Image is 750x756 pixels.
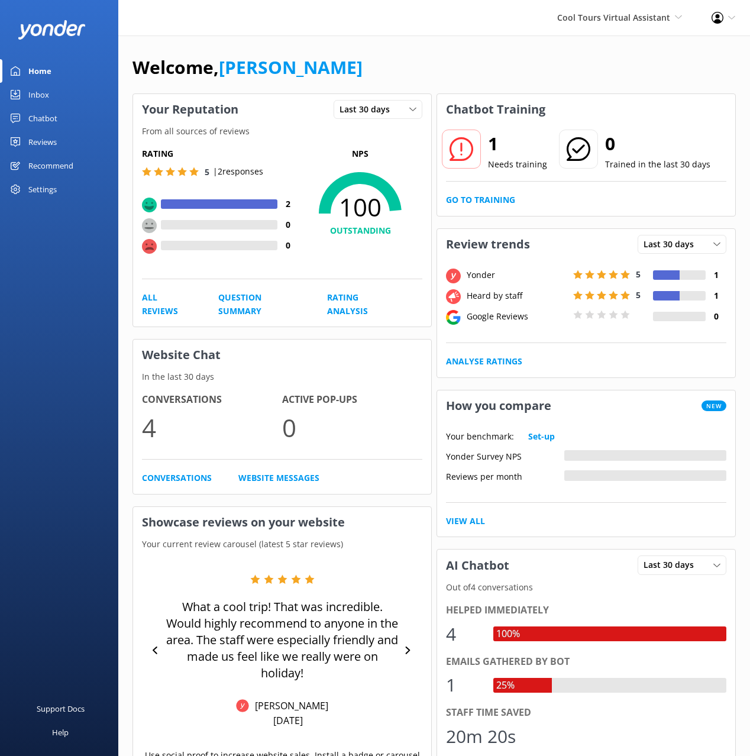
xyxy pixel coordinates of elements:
[52,721,69,744] div: Help
[37,697,85,721] div: Support Docs
[488,158,547,171] p: Needs training
[236,699,249,712] img: Yonder
[437,550,518,581] h3: AI Chatbot
[437,94,554,125] h3: Chatbot Training
[446,450,564,461] div: Yonder Survey NPS
[706,310,726,323] h4: 0
[446,722,516,751] div: 20m 20s
[446,355,522,368] a: Analyse Ratings
[133,370,431,383] p: In the last 30 days
[706,269,726,282] h4: 1
[142,471,212,484] a: Conversations
[28,106,57,130] div: Chatbot
[605,158,710,171] p: Trained in the last 30 days
[133,94,247,125] h3: Your Reputation
[298,147,422,160] p: NPS
[446,430,514,443] p: Your benchmark:
[464,289,570,302] div: Heard by staff
[446,603,726,618] div: Helped immediately
[644,558,701,571] span: Last 30 days
[464,269,570,282] div: Yonder
[282,392,422,408] h4: Active Pop-ups
[446,193,515,206] a: Go to Training
[142,392,282,408] h4: Conversations
[437,581,735,594] p: Out of 4 conversations
[133,125,431,138] p: From all sources of reviews
[493,626,523,642] div: 100%
[605,130,710,158] h2: 0
[298,192,422,222] span: 100
[132,53,363,82] h1: Welcome,
[528,430,555,443] a: Set-up
[133,340,431,370] h3: Website Chat
[142,408,282,447] p: 4
[446,705,726,721] div: Staff time saved
[28,130,57,154] div: Reviews
[28,83,49,106] div: Inbox
[636,289,641,301] span: 5
[219,55,363,79] a: [PERSON_NAME]
[277,198,298,211] h4: 2
[28,177,57,201] div: Settings
[142,291,192,318] a: All Reviews
[446,654,726,670] div: Emails gathered by bot
[249,699,328,712] p: [PERSON_NAME]
[142,147,298,160] h5: Rating
[133,507,431,538] h3: Showcase reviews on your website
[273,714,303,727] p: [DATE]
[446,620,481,648] div: 4
[706,289,726,302] h4: 1
[464,310,570,323] div: Google Reviews
[165,599,400,681] p: What a cool trip! That was incredible. Would highly recommend to anyone in the area. The staff we...
[644,238,701,251] span: Last 30 days
[238,471,319,484] a: Website Messages
[18,20,86,40] img: yonder-white-logo.png
[701,400,726,411] span: New
[446,671,481,699] div: 1
[557,12,670,23] span: Cool Tours Virtual Assistant
[28,154,73,177] div: Recommend
[282,408,422,447] p: 0
[437,229,539,260] h3: Review trends
[213,165,263,178] p: | 2 responses
[488,130,547,158] h2: 1
[298,224,422,237] h4: OUTSTANDING
[277,218,298,231] h4: 0
[218,291,300,318] a: Question Summary
[340,103,397,116] span: Last 30 days
[636,269,641,280] span: 5
[327,291,396,318] a: Rating Analysis
[277,239,298,252] h4: 0
[133,538,431,551] p: Your current review carousel (latest 5 star reviews)
[446,470,564,481] div: Reviews per month
[437,390,560,421] h3: How you compare
[28,59,51,83] div: Home
[205,166,209,177] span: 5
[493,678,518,693] div: 25%
[446,515,485,528] a: View All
